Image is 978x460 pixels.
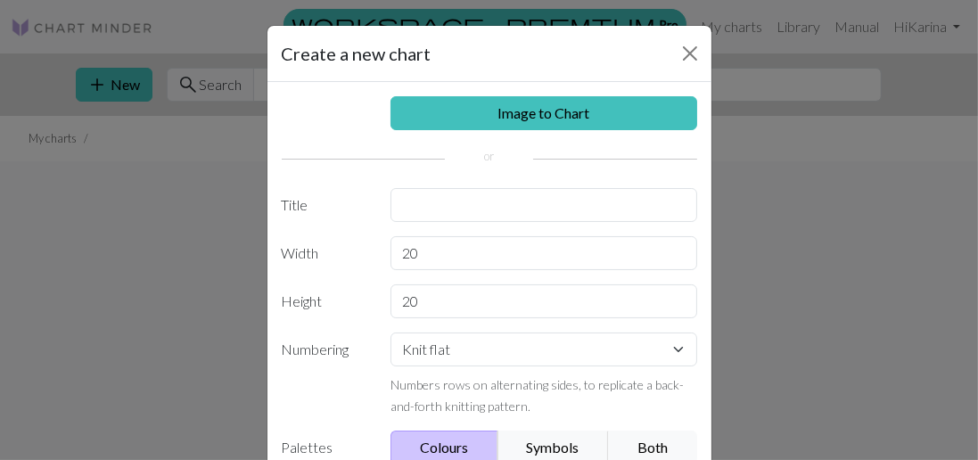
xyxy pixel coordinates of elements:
[676,39,704,68] button: Close
[271,188,381,222] label: Title
[390,377,684,414] small: Numbers rows on alternating sides, to replicate a back-and-forth knitting pattern.
[282,40,431,67] h5: Create a new chart
[271,236,381,270] label: Width
[390,96,697,130] a: Image to Chart
[271,284,381,318] label: Height
[271,333,381,416] label: Numbering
